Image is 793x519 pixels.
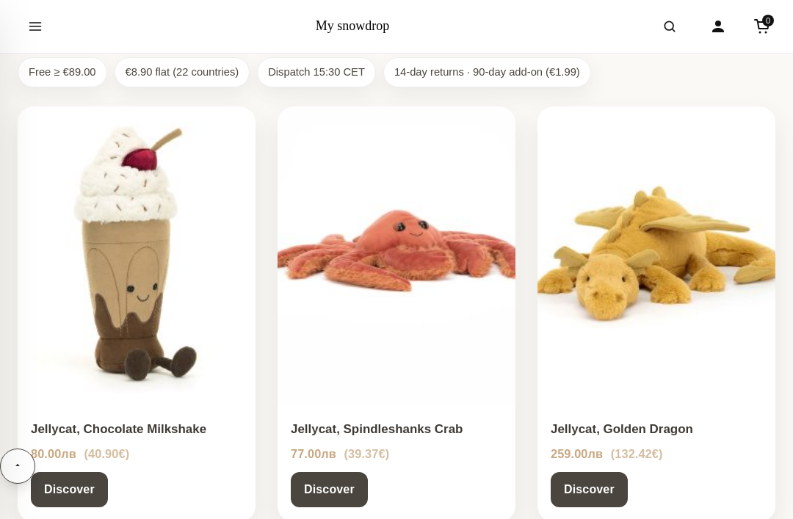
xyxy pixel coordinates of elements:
[31,472,108,507] a: Discover Jellycat, Chocolate Milkshake
[344,447,390,460] span: ( )
[615,447,659,460] span: 132.42
[31,421,242,438] div: Jellycat, Chocolate Milkshake
[762,15,774,26] span: 0
[378,447,385,460] span: €
[652,447,659,460] span: €
[348,447,385,460] span: 39.37
[291,447,336,460] span: 77.00
[316,18,390,33] a: My snowdrop
[551,447,603,460] span: 259.00
[257,57,376,88] span: Dispatch 15:30 CET
[702,10,734,43] a: Account
[746,10,778,43] a: Cart
[649,6,690,47] button: Open search
[88,447,126,460] span: 40.90
[15,6,56,47] button: Open menu
[291,421,502,438] div: Jellycat, Spindleshanks Crab
[551,421,762,438] div: Jellycat, Golden Dragon
[321,447,336,460] span: лв
[383,57,591,88] span: 14-day returns · 90-day add-on (€1.99)
[84,447,130,460] span: ( )
[18,57,107,88] span: Free ≥ €89.00
[551,472,628,507] a: Discover Jellycat, Golden Dragon
[291,472,368,507] a: Discover Jellycat, Spindleshanks Crab
[611,447,663,460] span: ( )
[118,447,125,460] span: €
[115,57,250,88] span: €8.90 flat (22 countries)
[588,447,604,460] span: лв
[61,447,76,460] span: лв
[31,447,76,460] span: 80.00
